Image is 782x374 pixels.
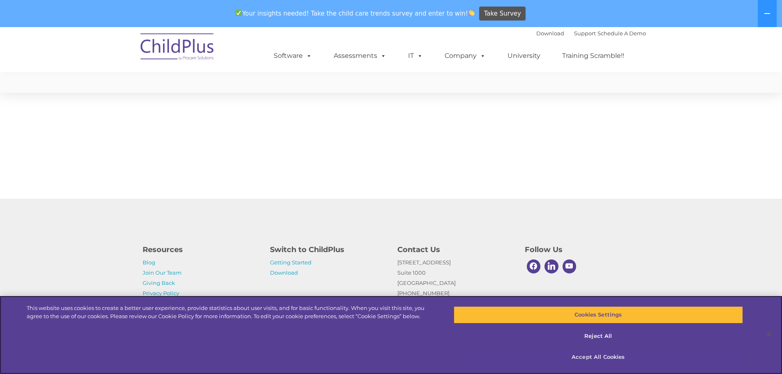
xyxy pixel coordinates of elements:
img: ✅ [235,10,242,16]
a: Download [270,269,298,276]
a: Take Survey [479,7,526,21]
img: ChildPlus by Procare Solutions [136,28,219,69]
a: Facebook [525,257,543,275]
button: Accept All Cookies [454,349,743,366]
a: Join Our Team [143,269,182,276]
a: Schedule A Demo [597,30,646,37]
a: Getting Started [270,259,311,266]
a: Assessments [325,48,394,64]
a: Support [574,30,596,37]
span: Take Survey [484,7,521,21]
span: Your insights needed! Take the child care trends survey and enter to win! [232,5,478,21]
a: Company [436,48,494,64]
button: Reject All [454,328,743,345]
p: [STREET_ADDRESS] Suite 1000 [GEOGRAPHIC_DATA] [PHONE_NUMBER] [397,257,512,309]
a: Training Scramble!! [554,48,632,64]
h4: Follow Us [525,244,640,255]
h4: Switch to ChildPlus [270,244,385,255]
a: Blog [143,259,155,266]
a: Linkedin [542,257,561,275]
button: Close [760,325,778,343]
a: Giving Back [143,280,175,286]
a: Software [265,48,320,64]
div: This website uses cookies to create a better user experience, provide statistics about user visit... [27,304,430,320]
a: Privacy Policy [143,290,179,296]
h4: Contact Us [397,244,512,255]
h4: Resources [143,244,258,255]
font: | [536,30,646,37]
button: Cookies Settings [454,306,743,324]
a: University [499,48,549,64]
a: Download [536,30,564,37]
a: IT [400,48,431,64]
img: 👏 [468,10,475,16]
a: Youtube [561,257,579,275]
